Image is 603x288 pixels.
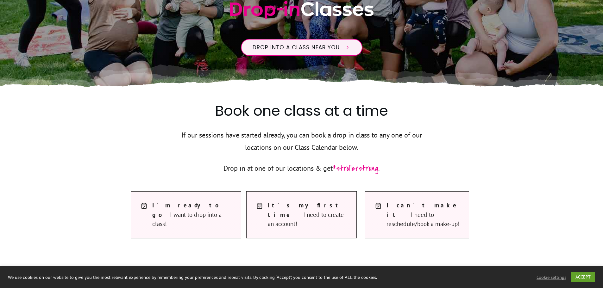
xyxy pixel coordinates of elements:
[8,274,419,280] div: We use cookies on our website to give you the most relevant experience by remembering your prefer...
[223,164,333,173] span: Drop in at one of our locations & get
[268,201,342,218] strong: I
[268,201,342,218] strong: t's my first time
[571,272,595,282] a: ACCEPT
[152,201,235,229] span: —I want to drop into a class!
[333,162,378,174] span: #strollerstrong
[181,131,422,152] span: If our sessions have started already, you can book a drop in class to any one of our locations on...
[131,101,472,128] h2: Book one class at a time
[172,161,432,183] p: .
[386,201,458,218] strong: I can't make it
[268,201,350,229] span: — I need to create an account!
[152,201,222,218] strong: I'm ready to go
[386,201,463,229] span: — I need to reschedule/book a make-up!
[241,39,362,56] a: Drop into a class near you
[253,44,340,51] span: Drop into a class near you
[537,274,566,280] a: Cookie settings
